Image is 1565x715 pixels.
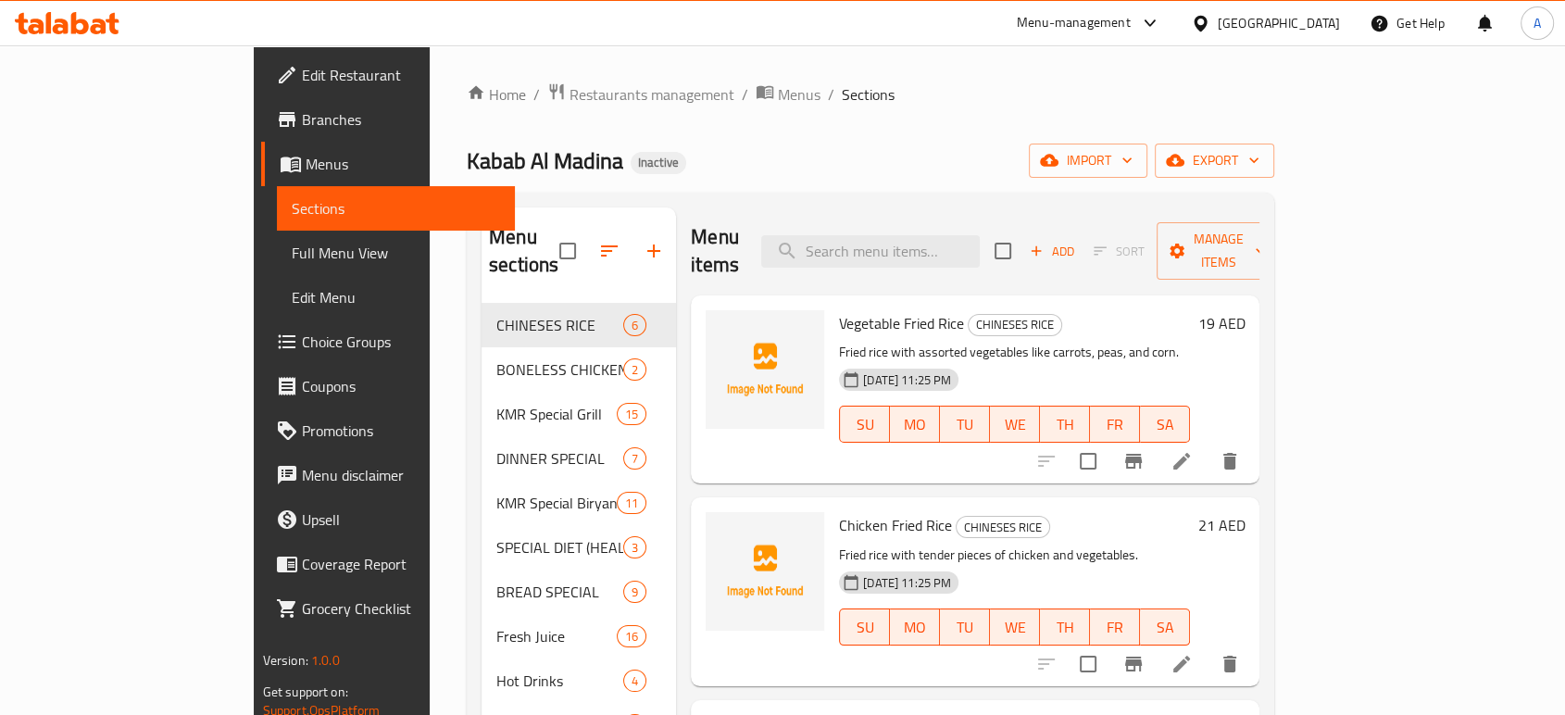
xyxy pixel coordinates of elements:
[1140,608,1190,646] button: SA
[1040,608,1090,646] button: TH
[496,625,617,647] span: Fresh Juice
[1047,614,1083,641] span: TH
[1017,12,1131,34] div: Menu-management
[706,512,824,631] img: Chicken Fried Rice
[1197,512,1245,538] h6: 21 AED
[302,508,500,531] span: Upsell
[1171,653,1193,675] a: Edit menu item
[956,516,1050,538] div: CHINESES RICE
[302,420,500,442] span: Promotions
[623,581,646,603] div: items
[618,406,645,423] span: 15
[292,286,500,308] span: Edit Menu
[261,142,515,186] a: Menus
[302,375,500,397] span: Coupons
[990,608,1040,646] button: WE
[261,320,515,364] a: Choice Groups
[261,497,515,542] a: Upsell
[631,152,686,174] div: Inactive
[261,97,515,142] a: Branches
[1097,411,1133,438] span: FR
[947,411,983,438] span: TU
[496,670,623,692] span: Hot Drinks
[1069,442,1108,481] span: Select to update
[842,83,895,106] span: Sections
[1534,13,1541,33] span: A
[778,83,820,106] span: Menus
[618,495,645,512] span: 11
[990,406,1040,443] button: WE
[587,229,632,273] span: Sort sections
[1218,13,1340,33] div: [GEOGRAPHIC_DATA]
[302,597,500,620] span: Grocery Checklist
[311,648,340,672] span: 1.0.0
[547,82,734,107] a: Restaurants management
[277,275,515,320] a: Edit Menu
[997,614,1033,641] span: WE
[261,586,515,631] a: Grocery Checklist
[856,574,958,592] span: [DATE] 11:25 PM
[263,680,348,704] span: Get support on:
[1029,144,1147,178] button: import
[1047,411,1083,438] span: TH
[548,232,587,270] span: Select all sections
[839,511,952,539] span: Chicken Fried Rice
[617,492,646,514] div: items
[496,314,623,336] span: CHINESES RICE
[1090,406,1140,443] button: FR
[839,544,1190,567] p: Fried rice with tender pieces of chicken and vegetables.
[1111,642,1156,686] button: Branch-specific-item
[482,614,676,659] div: Fresh Juice16
[467,82,1274,107] nav: breadcrumb
[482,347,676,392] div: BONELESS CHICKEN SPECIAL2
[1171,450,1193,472] a: Edit menu item
[1027,241,1077,262] span: Add
[631,155,686,170] span: Inactive
[482,303,676,347] div: CHINESES RICE6
[489,223,559,279] h2: Menu sections
[623,314,646,336] div: items
[292,242,500,264] span: Full Menu View
[496,581,623,603] span: BREAD SPECIAL
[1171,228,1266,274] span: Manage items
[968,314,1062,336] div: CHINESES RICE
[1155,144,1274,178] button: export
[482,436,676,481] div: DINNER SPECIAL7
[496,447,623,470] span: DINNER SPECIAL
[302,64,500,86] span: Edit Restaurant
[839,309,964,337] span: Vegetable Fried Rice
[1090,608,1140,646] button: FR
[1197,310,1245,336] h6: 19 AED
[261,453,515,497] a: Menu disclaimer
[623,670,646,692] div: items
[1147,614,1183,641] span: SA
[261,364,515,408] a: Coupons
[706,310,824,429] img: Vegetable Fried Rice
[1140,406,1190,443] button: SA
[496,403,617,425] span: KMR Special Grill
[742,83,748,106] li: /
[482,481,676,525] div: KMR Special Biryani11
[890,608,940,646] button: MO
[947,614,983,641] span: TU
[261,408,515,453] a: Promotions
[756,82,820,107] a: Menus
[1157,222,1281,280] button: Manage items
[890,406,940,443] button: MO
[897,411,933,438] span: MO
[623,358,646,381] div: items
[496,492,617,514] div: KMR Special Biryani
[997,411,1033,438] span: WE
[1082,237,1157,266] span: Select section first
[302,464,500,486] span: Menu disclaimer
[277,186,515,231] a: Sections
[856,371,958,389] span: [DATE] 11:25 PM
[624,539,645,557] span: 3
[302,553,500,575] span: Coverage Report
[1097,614,1133,641] span: FR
